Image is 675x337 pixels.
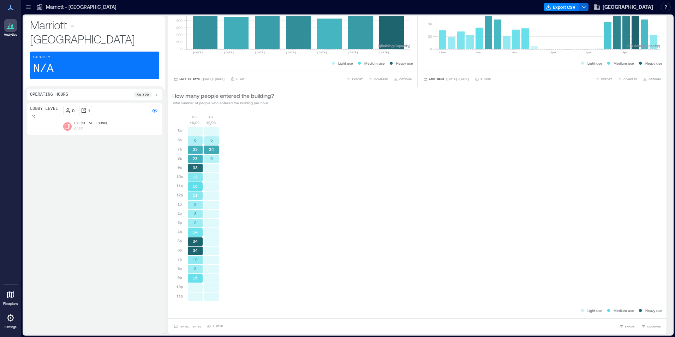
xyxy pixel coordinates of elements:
tspan: 300 [176,25,183,30]
span: EXPORT [601,77,612,81]
p: Light use [587,60,602,66]
p: 5p [178,238,182,244]
button: Export CSV [544,3,580,11]
span: [DATE] - [DATE] [179,325,201,328]
p: Settings [5,325,17,329]
p: 4p [178,229,182,235]
p: 8p [178,266,182,271]
p: Light use [587,308,602,313]
text: [DATE] [379,51,389,54]
p: Lobby Level [30,106,58,112]
text: 5 [210,138,213,142]
p: 11p [177,293,183,299]
text: 34 [193,248,198,253]
button: COMPARE [640,323,662,330]
p: Marriott - [GEOGRAPHIC_DATA] [30,18,159,46]
p: 1 [88,108,90,113]
button: EXPORT [618,323,637,330]
p: Light use [338,60,353,66]
p: 1 Day [236,77,245,81]
tspan: 40 [428,22,432,26]
tspan: 0 [430,47,432,51]
button: [DATE]-[DATE] [172,323,203,330]
a: Settings [2,309,19,331]
button: [GEOGRAPHIC_DATA] [591,1,655,13]
p: 10p [177,284,183,290]
text: 8 [194,202,197,207]
text: [DATE] [286,51,296,54]
p: Total number of people who entered the building per hour [172,100,274,106]
span: [GEOGRAPHIC_DATA] [603,4,653,11]
text: [DATE] [348,51,358,54]
p: 5a - 12a [137,92,149,97]
button: OPTIONS [641,76,662,83]
p: Medium use [614,60,634,66]
p: Analytics [4,32,17,37]
text: 15 [193,276,198,280]
p: Heavy use [645,60,662,66]
text: 8 [194,266,197,271]
p: 1 Hour [213,324,223,329]
p: Medium use [614,308,634,313]
p: 10a [177,174,183,179]
p: Operating Hours [30,92,68,97]
p: Medium use [364,60,385,66]
p: Thu [191,114,198,120]
p: Marriott - [GEOGRAPHIC_DATA] [46,4,116,11]
text: 8am [512,51,518,54]
text: 4pm [586,51,591,54]
button: Last 90 Days |[DATE]-[DATE] [172,76,226,83]
text: 8 [194,220,197,225]
text: 11 [193,193,198,197]
text: 8 [194,211,197,216]
p: 6a [178,137,182,143]
p: 8a [178,155,182,161]
p: 10/03 [206,120,216,125]
text: 4am [476,51,481,54]
span: COMPARE [623,77,637,81]
p: Floorplans [3,302,18,306]
p: Heavy use [396,60,413,66]
tspan: 0 [180,47,183,51]
span: OPTIONS [399,77,412,81]
p: 1p [178,201,182,207]
text: 14 [193,230,198,234]
tspan: 20 [428,34,432,39]
button: Last Week |[DATE]-[DATE] [422,76,471,83]
button: OPTIONS [392,76,413,83]
a: Floorplans [1,286,20,308]
text: [DATE] [224,51,234,54]
text: 5 [210,156,213,161]
text: [DATE] [193,51,203,54]
button: EXPORT [594,76,614,83]
tspan: 200 [176,32,183,37]
span: COMPARE [647,324,661,329]
span: EXPORT [352,77,363,81]
span: COMPARE [374,77,388,81]
text: 12pm [549,51,556,54]
p: 1 Hour [480,77,491,81]
p: 9a [178,165,182,170]
text: [DATE] [255,51,265,54]
text: 24 [209,147,214,152]
text: 33 [193,165,198,170]
text: 10 [193,257,198,262]
text: 23 [193,156,198,161]
text: 6 [194,138,197,142]
p: 3p [178,220,182,225]
p: 0 [72,108,74,113]
tspan: 400 [176,18,183,23]
text: 12 [193,175,198,179]
p: N/A [33,62,54,76]
button: EXPORT [345,76,364,83]
p: 12p [177,192,183,198]
p: 10/02 [190,120,199,125]
p: Fri [209,114,213,120]
p: Capacity [33,55,50,60]
p: How many people entered the building? [172,91,274,100]
button: COMPARE [616,76,639,83]
p: 2p [178,211,182,216]
text: 12am [439,51,446,54]
text: 23 [193,147,198,152]
p: 7a [178,146,182,152]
